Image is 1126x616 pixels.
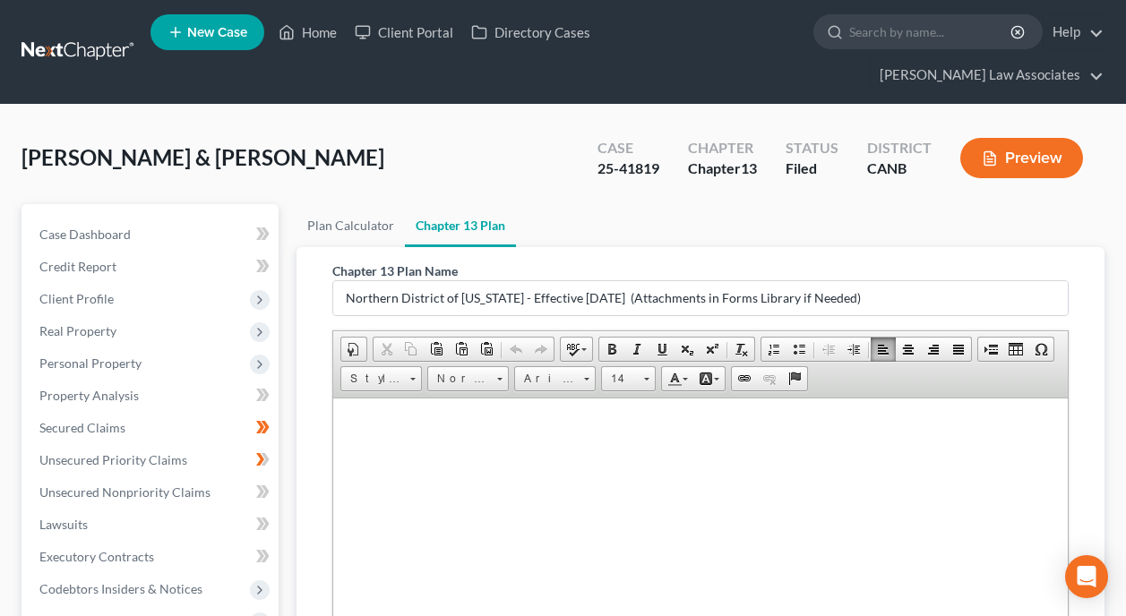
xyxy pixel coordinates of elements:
[39,517,88,532] span: Lawsuits
[39,484,211,500] span: Unsecured Nonpriority Claims
[39,581,202,596] span: Codebtors Insiders & Notices
[757,367,782,390] a: Unlink
[503,338,529,361] a: Undo
[514,366,596,391] a: Arial
[428,367,491,390] span: Normal
[960,138,1083,178] button: Preview
[1044,16,1104,48] a: Help
[39,323,116,338] span: Real Property
[270,16,346,48] a: Home
[871,338,896,361] a: Align Left
[399,338,424,361] a: Copy
[1003,338,1028,361] a: Table
[25,412,279,444] a: Secured Claims
[786,338,812,361] a: Insert/Remove Bulleted List
[39,355,142,371] span: Personal Property
[675,338,700,361] a: Subscript
[333,281,1068,315] input: Enter name...
[561,338,592,361] a: Spell Checker
[449,338,474,361] a: Paste as plain text
[597,158,659,179] div: 25-41819
[688,158,757,179] div: Chapter
[39,420,125,435] span: Secured Claims
[374,338,399,361] a: Cut
[649,338,675,361] a: Underline
[601,366,656,391] a: 14
[732,367,757,390] a: Link
[346,16,462,48] a: Client Portal
[849,15,1013,48] input: Search by name...
[867,158,932,179] div: CANB
[297,204,405,247] a: Plan Calculator
[25,380,279,412] a: Property Analysis
[332,261,458,280] label: Chapter 13 Plan Name
[25,541,279,573] a: Executory Contracts
[786,158,838,179] div: Filed
[39,549,154,564] span: Executory Contracts
[871,59,1104,91] a: [PERSON_NAME] Law Associates
[761,338,786,361] a: Insert/Remove Numbered List
[624,338,649,361] a: Italic
[341,367,404,390] span: Styles
[25,218,279,251] a: Case Dashboard
[896,338,921,361] a: Center
[729,338,754,361] a: Remove Format
[474,338,499,361] a: Paste from Word
[921,338,946,361] a: Align Right
[978,338,1003,361] a: Insert Page Break for Printing
[782,367,807,390] a: Anchor
[700,338,725,361] a: Superscript
[427,366,509,391] a: Normal
[39,259,116,274] span: Credit Report
[424,338,449,361] a: Paste
[25,509,279,541] a: Lawsuits
[946,338,971,361] a: Justify
[39,291,114,306] span: Client Profile
[341,338,366,361] a: Document Properties
[25,476,279,509] a: Unsecured Nonpriority Claims
[867,138,932,158] div: District
[816,338,841,361] a: Decrease Indent
[25,444,279,476] a: Unsecured Priority Claims
[529,338,554,361] a: Redo
[597,138,659,158] div: Case
[1065,555,1108,598] div: Open Intercom Messenger
[39,388,139,403] span: Property Analysis
[602,367,638,390] span: 14
[515,367,578,390] span: Arial
[25,251,279,283] a: Credit Report
[187,26,247,39] span: New Case
[1028,338,1053,361] a: Insert Special Character
[841,338,866,361] a: Increase Indent
[688,138,757,158] div: Chapter
[693,367,725,390] a: Background Color
[405,204,516,247] a: Chapter 13 Plan
[21,144,384,170] span: [PERSON_NAME] & [PERSON_NAME]
[599,338,624,361] a: Bold
[786,138,838,158] div: Status
[462,16,599,48] a: Directory Cases
[741,159,757,176] span: 13
[39,452,187,467] span: Unsecured Priority Claims
[39,227,131,242] span: Case Dashboard
[340,366,422,391] a: Styles
[662,367,693,390] a: Text Color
